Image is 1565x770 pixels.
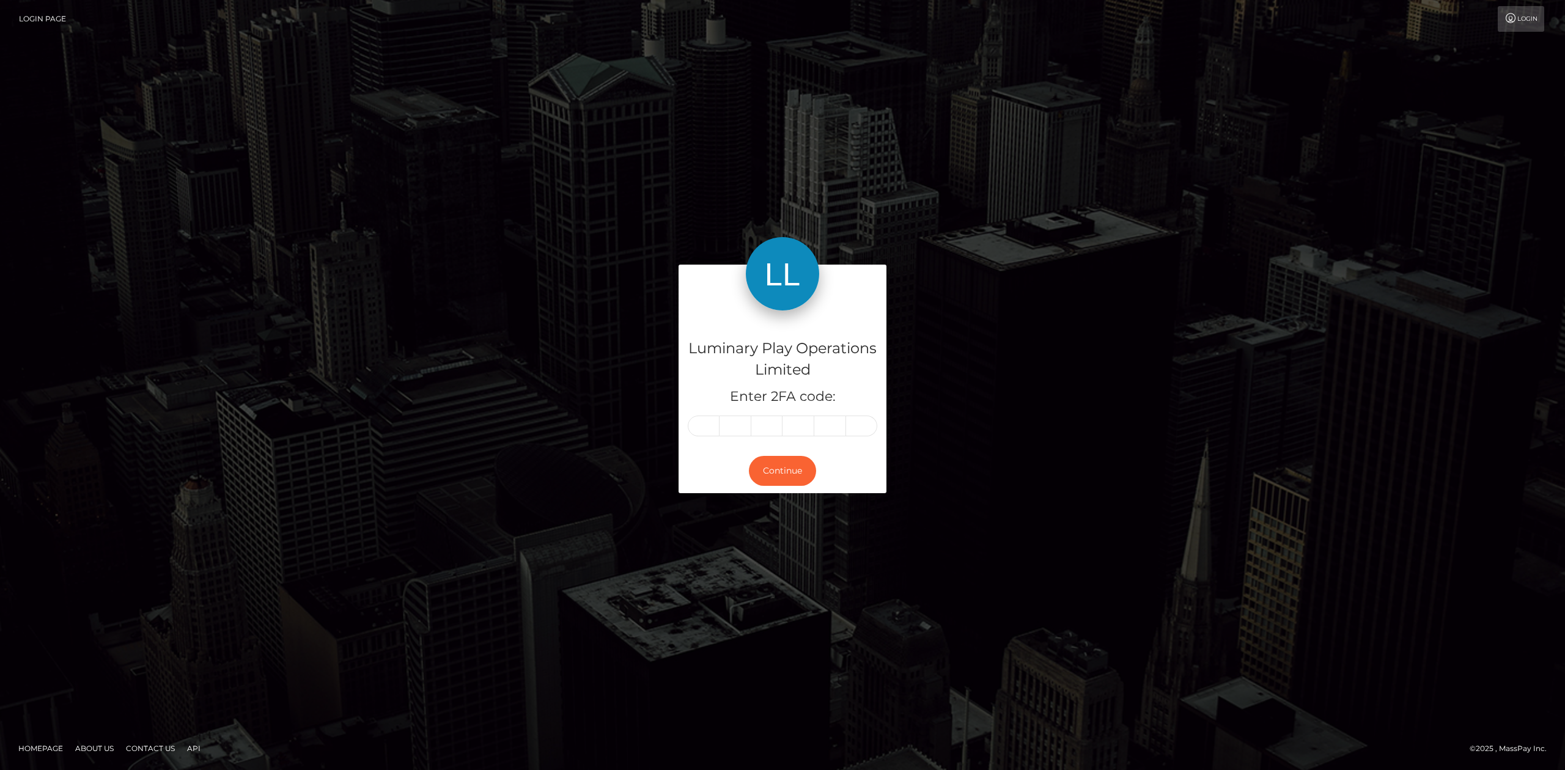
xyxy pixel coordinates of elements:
a: Homepage [13,739,68,758]
a: Contact Us [121,739,180,758]
h4: Luminary Play Operations Limited [688,338,877,381]
a: Login [1498,6,1544,32]
button: Continue [749,456,816,486]
div: © 2025 , MassPay Inc. [1470,742,1556,755]
img: Luminary Play Operations Limited [746,237,819,310]
a: About Us [70,739,119,758]
a: API [182,739,205,758]
h5: Enter 2FA code: [688,387,877,406]
a: Login Page [19,6,66,32]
